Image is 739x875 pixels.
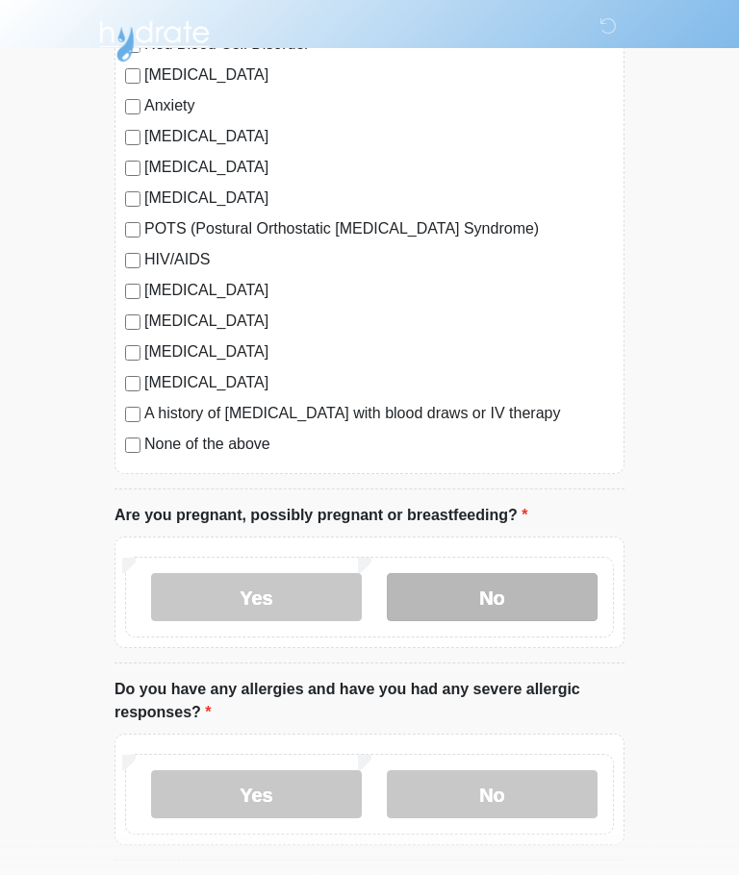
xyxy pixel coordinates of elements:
[151,771,362,819] label: Yes
[144,95,614,118] label: Anxiety
[144,403,614,426] label: A history of [MEDICAL_DATA] with blood draws or IV therapy
[144,187,614,211] label: [MEDICAL_DATA]
[95,14,213,63] img: Hydrate IV Bar - Arcadia Logo
[125,315,140,331] input: [MEDICAL_DATA]
[144,280,614,303] label: [MEDICAL_DATA]
[125,377,140,392] input: [MEDICAL_DATA]
[125,285,140,300] input: [MEDICAL_DATA]
[144,341,614,364] label: [MEDICAL_DATA]
[125,100,140,115] input: Anxiety
[125,346,140,362] input: [MEDICAL_DATA]
[125,162,140,177] input: [MEDICAL_DATA]
[144,311,614,334] label: [MEDICAL_DATA]
[387,574,598,622] label: No
[144,249,614,272] label: HIV/AIDS
[125,131,140,146] input: [MEDICAL_DATA]
[151,574,362,622] label: Yes
[387,771,598,819] label: No
[144,434,614,457] label: None of the above
[144,372,614,395] label: [MEDICAL_DATA]
[115,505,527,528] label: Are you pregnant, possibly pregnant or breastfeeding?
[125,438,140,454] input: None of the above
[115,679,624,725] label: Do you have any allergies and have you had any severe allergic responses?
[144,218,614,241] label: POTS (Postural Orthostatic [MEDICAL_DATA] Syndrome)
[125,408,140,423] input: A history of [MEDICAL_DATA] with blood draws or IV therapy
[125,254,140,269] input: HIV/AIDS
[144,126,614,149] label: [MEDICAL_DATA]
[125,192,140,208] input: [MEDICAL_DATA]
[125,223,140,238] input: POTS (Postural Orthostatic [MEDICAL_DATA] Syndrome)
[144,157,614,180] label: [MEDICAL_DATA]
